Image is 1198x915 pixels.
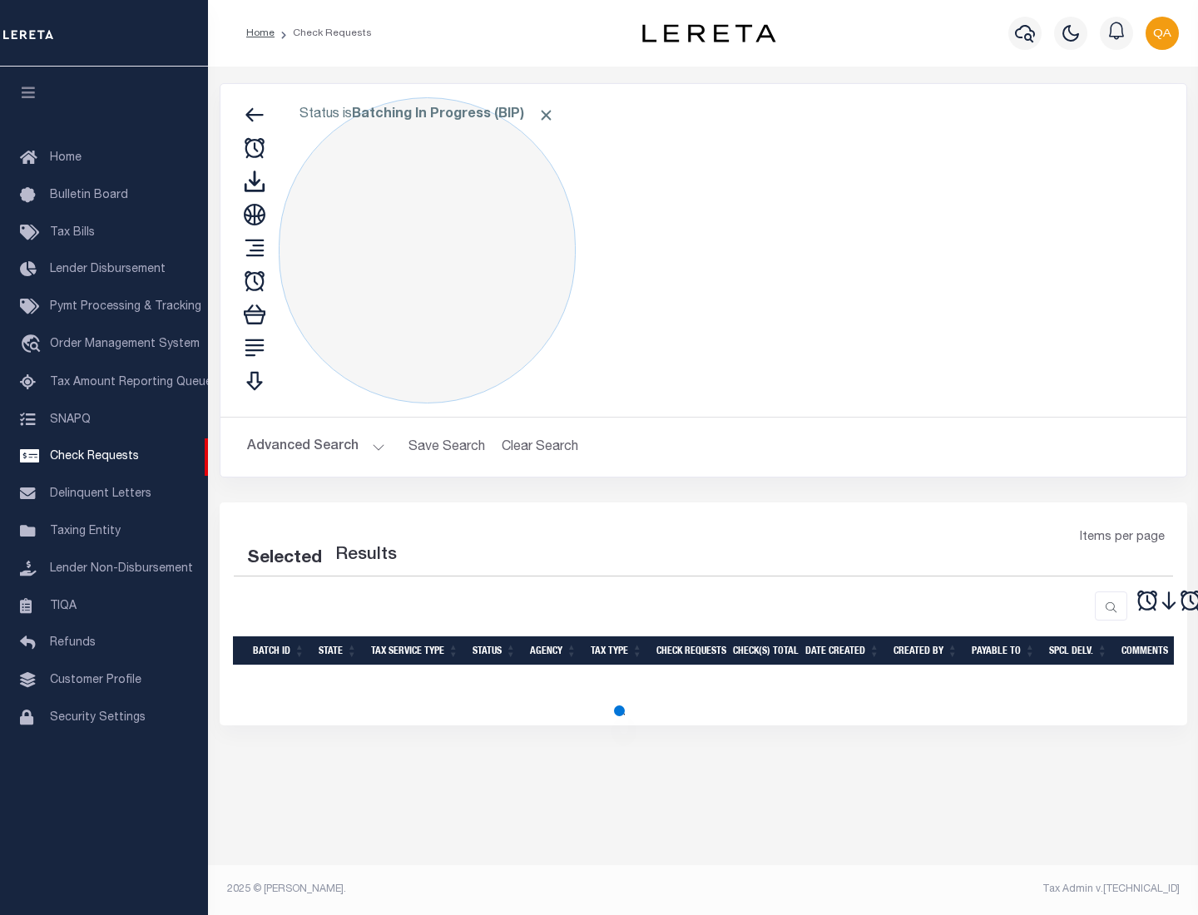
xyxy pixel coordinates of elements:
[650,636,726,665] th: Check Requests
[726,636,799,665] th: Check(s) Total
[1146,17,1179,50] img: svg+xml;base64,PHN2ZyB4bWxucz0iaHR0cDovL3d3dy53My5vcmcvMjAwMC9zdmciIHBvaW50ZXItZXZlbnRzPSJub25lIi...
[642,24,775,42] img: logo-dark.svg
[50,377,212,388] span: Tax Amount Reporting Queue
[215,882,704,897] div: 2025 © [PERSON_NAME].
[50,637,96,649] span: Refunds
[523,636,584,665] th: Agency
[965,636,1042,665] th: Payable To
[799,636,887,665] th: Date Created
[50,488,151,500] span: Delinquent Letters
[495,431,586,463] button: Clear Search
[50,451,139,462] span: Check Requests
[246,636,312,665] th: Batch Id
[50,563,193,575] span: Lender Non-Disbursement
[584,636,650,665] th: Tax Type
[1080,529,1165,547] span: Items per page
[247,431,385,463] button: Advanced Search
[20,334,47,356] i: travel_explore
[279,97,576,403] div: Click to Edit
[50,227,95,239] span: Tax Bills
[246,28,275,38] a: Home
[715,882,1180,897] div: Tax Admin v.[TECHNICAL_ID]
[50,264,166,275] span: Lender Disbursement
[466,636,523,665] th: Status
[50,675,141,686] span: Customer Profile
[335,542,397,569] label: Results
[50,152,82,164] span: Home
[247,546,322,572] div: Selected
[50,600,77,611] span: TIQA
[50,526,121,537] span: Taxing Entity
[50,413,91,425] span: SNAPQ
[352,108,555,121] b: Batching In Progress (BIP)
[399,431,495,463] button: Save Search
[312,636,364,665] th: State
[537,106,555,124] span: Click to Remove
[50,301,201,313] span: Pymt Processing & Tracking
[50,190,128,201] span: Bulletin Board
[1115,636,1190,665] th: Comments
[887,636,965,665] th: Created By
[364,636,466,665] th: Tax Service Type
[275,26,372,41] li: Check Requests
[1042,636,1115,665] th: Spcl Delv.
[50,712,146,724] span: Security Settings
[50,339,200,350] span: Order Management System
